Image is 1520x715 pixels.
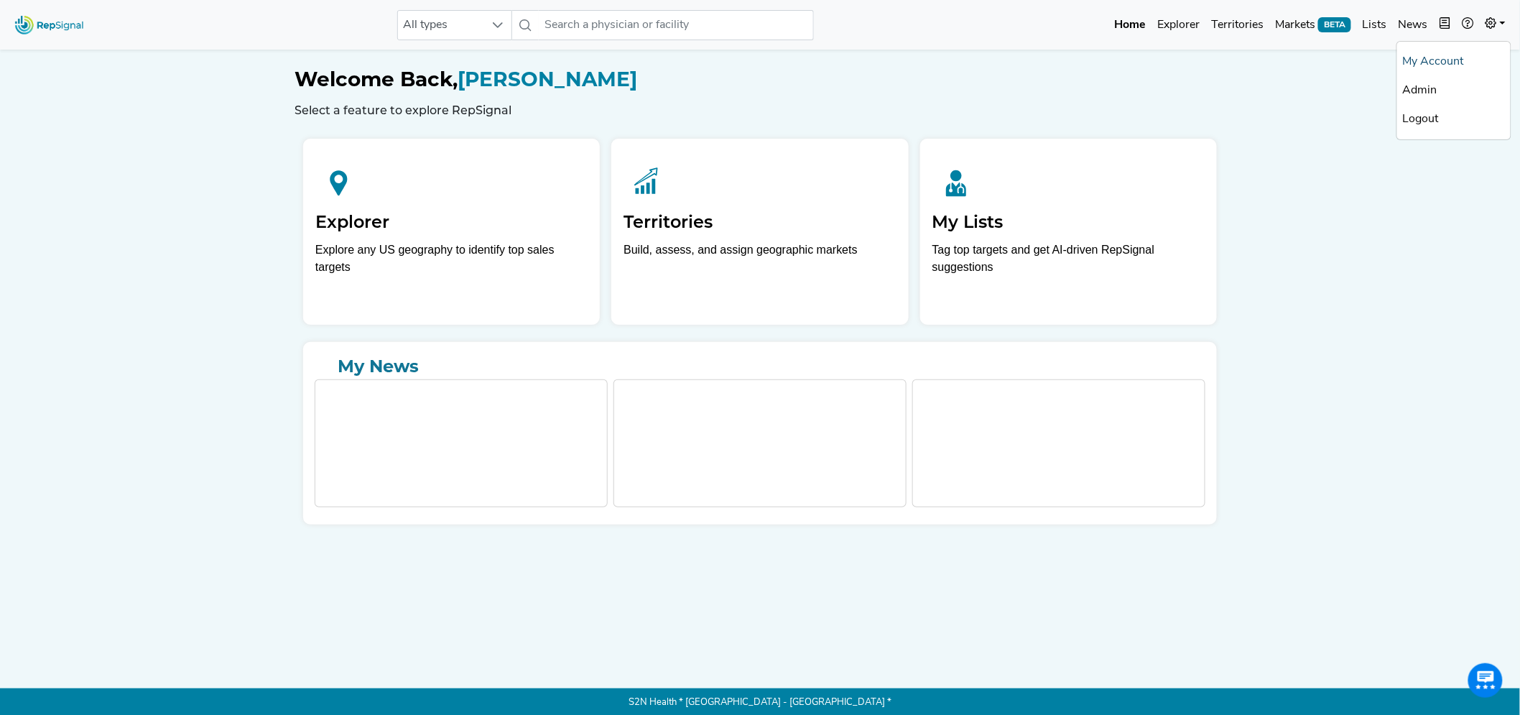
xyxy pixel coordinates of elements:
[932,212,1205,233] h2: My Lists
[315,241,588,276] div: Explore any US geography to identify top sales targets
[1434,11,1457,40] button: Intel Book
[315,212,588,233] h2: Explorer
[295,68,1225,92] h1: [PERSON_NAME]
[611,139,908,325] a: TerritoriesBuild, assess, and assign geographic markets
[1151,11,1205,40] a: Explorer
[1269,11,1357,40] a: MarketsBETA
[1393,11,1434,40] a: News
[303,139,600,325] a: ExplorerExplore any US geography to identify top sales targets
[920,139,1217,325] a: My ListsTag top targets and get AI-driven RepSignal suggestions
[398,11,484,40] span: All types
[1397,105,1511,134] a: Logout
[539,10,813,40] input: Search a physician or facility
[1108,11,1151,40] a: Home
[1397,76,1511,105] a: Admin
[624,241,896,284] p: Build, assess, and assign geographic markets
[1318,17,1351,32] span: BETA
[295,67,458,91] span: Welcome Back,
[315,354,1205,379] a: My News
[1397,47,1511,76] a: My Account
[624,212,896,233] h2: Territories
[1205,11,1269,40] a: Territories
[1357,11,1393,40] a: Lists
[295,103,1225,117] h6: Select a feature to explore RepSignal
[932,241,1205,284] p: Tag top targets and get AI-driven RepSignal suggestions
